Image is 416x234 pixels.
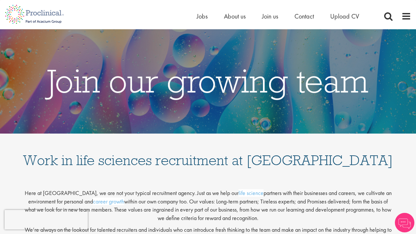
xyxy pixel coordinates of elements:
img: Chatbot [395,213,414,232]
a: About us [224,12,246,20]
iframe: reCAPTCHA [5,210,88,229]
a: life science [239,189,264,197]
a: career growth [93,198,124,205]
a: Upload CV [330,12,359,20]
a: Contact [294,12,314,20]
h1: Work in life sciences recruitment at [GEOGRAPHIC_DATA] [23,140,393,167]
a: Jobs [197,12,208,20]
a: Join us [262,12,278,20]
p: Here at [GEOGRAPHIC_DATA], we are not your typical recruitment agency. Just as we help our partne... [23,184,393,222]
